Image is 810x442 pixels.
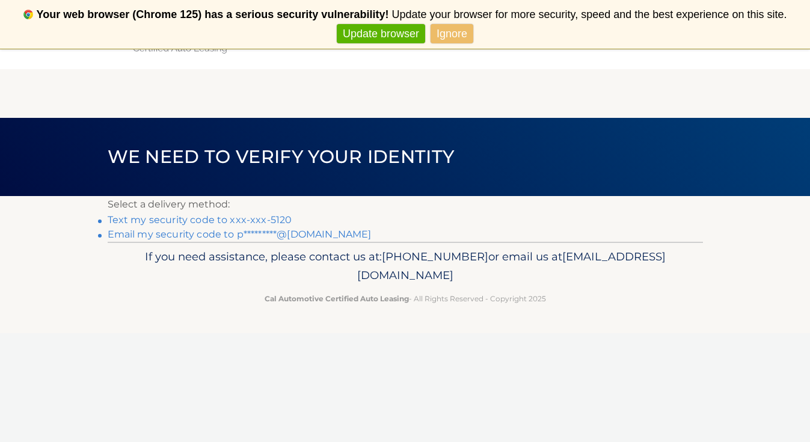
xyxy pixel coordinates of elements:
[337,24,425,44] a: Update browser
[431,24,473,44] a: Ignore
[115,247,695,286] p: If you need assistance, please contact us at: or email us at
[391,8,787,20] span: Update your browser for more security, speed and the best experience on this site.
[108,229,372,240] a: Email my security code to p*********@[DOMAIN_NAME]
[108,146,455,168] span: We need to verify your identity
[382,250,488,263] span: [PHONE_NUMBER]
[108,214,292,226] a: Text my security code to xxx-xxx-5120
[37,8,389,20] b: Your web browser (Chrome 125) has a serious security vulnerability!
[115,292,695,305] p: - All Rights Reserved - Copyright 2025
[265,294,409,303] strong: Cal Automotive Certified Auto Leasing
[108,196,703,213] p: Select a delivery method:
